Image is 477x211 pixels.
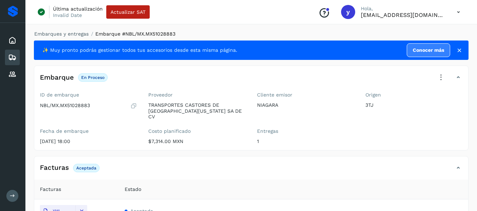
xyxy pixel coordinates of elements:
[76,166,96,170] p: Aceptada
[257,102,354,108] p: NIAGARA
[106,5,150,19] button: Actualizar SAT
[257,92,354,98] label: Cliente emisor
[148,128,245,134] label: Costo planificado
[257,138,354,144] p: 1
[34,162,468,180] div: FacturasAceptada
[5,33,20,48] div: Inicio
[361,12,446,18] p: yortega@niagarawater.com
[365,102,463,108] p: 3TJ
[40,103,90,108] p: NBL/MX.MX51028883
[365,92,463,98] label: Origen
[53,6,103,12] p: Última actualización
[34,30,469,38] nav: breadcrumb
[257,128,354,134] label: Entregas
[5,67,20,82] div: Proveedores
[5,50,20,65] div: Embarques
[40,138,137,144] p: [DATE] 18:00
[40,128,137,134] label: Fecha de embarque
[361,6,446,12] p: Hola,
[40,164,69,172] h4: Facturas
[148,102,245,120] p: TRANSPORTES CASTORES DE [GEOGRAPHIC_DATA][US_STATE] SA DE CV
[34,72,468,89] div: EmbarqueEn proceso
[40,186,61,193] span: Facturas
[40,92,137,98] label: ID de embarque
[148,138,245,144] p: $7,314.00 MXN
[148,92,245,98] label: Proveedor
[34,31,89,37] a: Embarques y entregas
[111,10,145,14] span: Actualizar SAT
[53,12,82,18] p: Invalid Date
[42,46,237,54] span: ✨ Muy pronto podrás gestionar todos tus accesorios desde esta misma página.
[125,186,141,193] span: Estado
[81,75,105,80] p: En proceso
[40,74,74,82] h4: Embarque
[407,43,450,57] a: Conocer más
[95,31,175,37] span: Embarque #NBL/MX.MX51028883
